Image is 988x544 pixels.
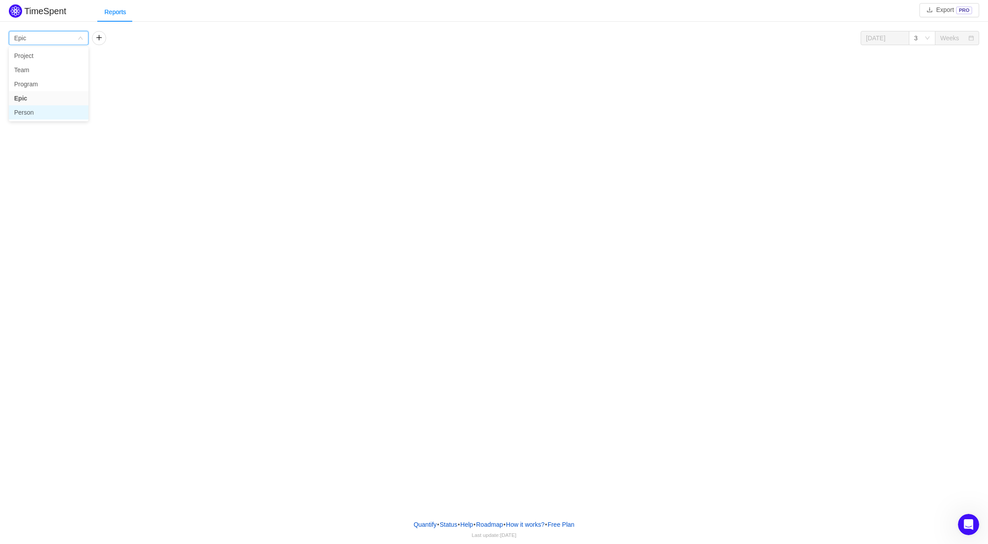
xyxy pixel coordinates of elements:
[500,532,517,538] span: [DATE]
[458,521,460,528] span: •
[24,6,66,16] h2: TimeSpent
[9,4,22,18] img: Quantify logo
[476,518,504,531] a: Roadmap
[940,31,959,45] div: Weeks
[437,521,439,528] span: •
[861,31,909,45] input: Start date
[14,31,26,45] div: Epic
[925,35,930,42] i: icon: down
[9,91,88,105] li: Epic
[9,77,88,91] li: Program
[914,31,918,45] div: 3
[439,518,458,531] a: Status
[958,514,979,535] iframe: Intercom live chat
[78,35,83,42] i: icon: down
[9,49,88,63] li: Project
[9,105,88,120] li: Person
[545,521,547,528] span: •
[9,63,88,77] li: Team
[969,35,974,42] i: icon: calendar
[474,521,476,528] span: •
[919,3,979,17] button: icon: downloadExportPRO
[460,518,474,531] a: Help
[503,521,505,528] span: •
[413,518,437,531] a: Quantify
[472,532,517,538] span: Last update:
[97,2,133,22] div: Reports
[547,518,575,531] button: Free Plan
[505,518,545,531] button: How it works?
[92,31,106,45] button: icon: plus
